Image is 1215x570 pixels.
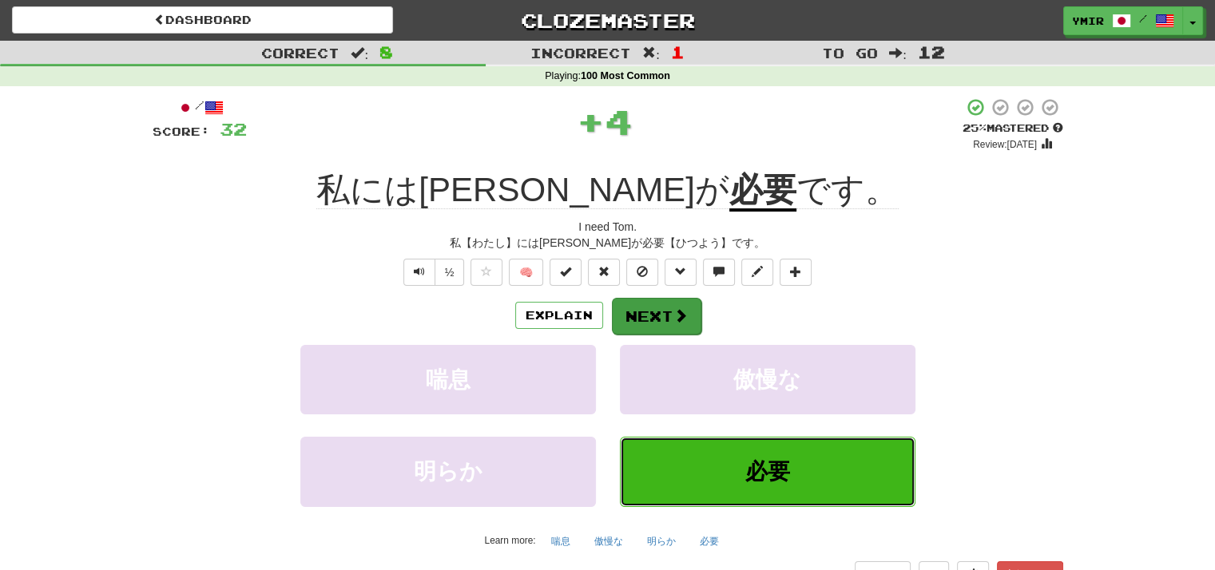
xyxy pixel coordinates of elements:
[1063,6,1183,35] a: ymir /
[796,171,899,209] span: です。
[351,46,368,60] span: :
[417,6,798,34] a: Clozemaster
[963,121,1063,136] div: Mastered
[671,42,685,61] span: 1
[300,437,596,506] button: 明らか
[780,259,812,286] button: Add to collection (alt+a)
[691,529,728,553] button: 必要
[918,42,945,61] span: 12
[300,345,596,414] button: 喘息
[733,367,801,392] span: 傲慢な
[612,298,701,334] button: Next
[515,302,603,329] button: Explain
[586,529,632,553] button: 傲慢な
[435,259,465,286] button: ½
[703,259,735,286] button: Discuss sentence (alt+u)
[588,259,620,286] button: Reset to 0% Mastered (alt+r)
[379,42,393,61] span: 8
[1072,14,1104,28] span: ymir
[261,45,339,61] span: Correct
[638,529,685,553] button: 明らか
[745,459,790,484] span: 必要
[729,171,796,212] u: 必要
[741,259,773,286] button: Edit sentence (alt+d)
[822,45,878,61] span: To go
[414,459,482,484] span: 明らか
[620,345,915,414] button: 傲慢な
[484,535,535,546] small: Learn more:
[605,101,633,141] span: 4
[316,171,729,209] span: 私には[PERSON_NAME]が
[153,125,210,138] span: Score:
[153,97,247,117] div: /
[509,259,543,286] button: 🧠
[153,235,1063,251] div: 私【わたし】には[PERSON_NAME]が必要【ひつよう】です。
[620,437,915,506] button: 必要
[973,139,1037,150] small: Review: [DATE]
[665,259,697,286] button: Grammar (alt+g)
[1139,13,1147,24] span: /
[530,45,631,61] span: Incorrect
[577,97,605,145] span: +
[153,219,1063,235] div: I need Tom.
[626,259,658,286] button: Ignore sentence (alt+i)
[963,121,987,134] span: 25 %
[542,529,579,553] button: 喘息
[403,259,435,286] button: Play sentence audio (ctl+space)
[550,259,582,286] button: Set this sentence to 100% Mastered (alt+m)
[12,6,393,34] a: Dashboard
[581,70,670,81] strong: 100 Most Common
[220,119,247,139] span: 32
[642,46,660,60] span: :
[471,259,502,286] button: Favorite sentence (alt+f)
[426,367,471,392] span: 喘息
[400,259,465,286] div: Text-to-speech controls
[889,46,907,60] span: :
